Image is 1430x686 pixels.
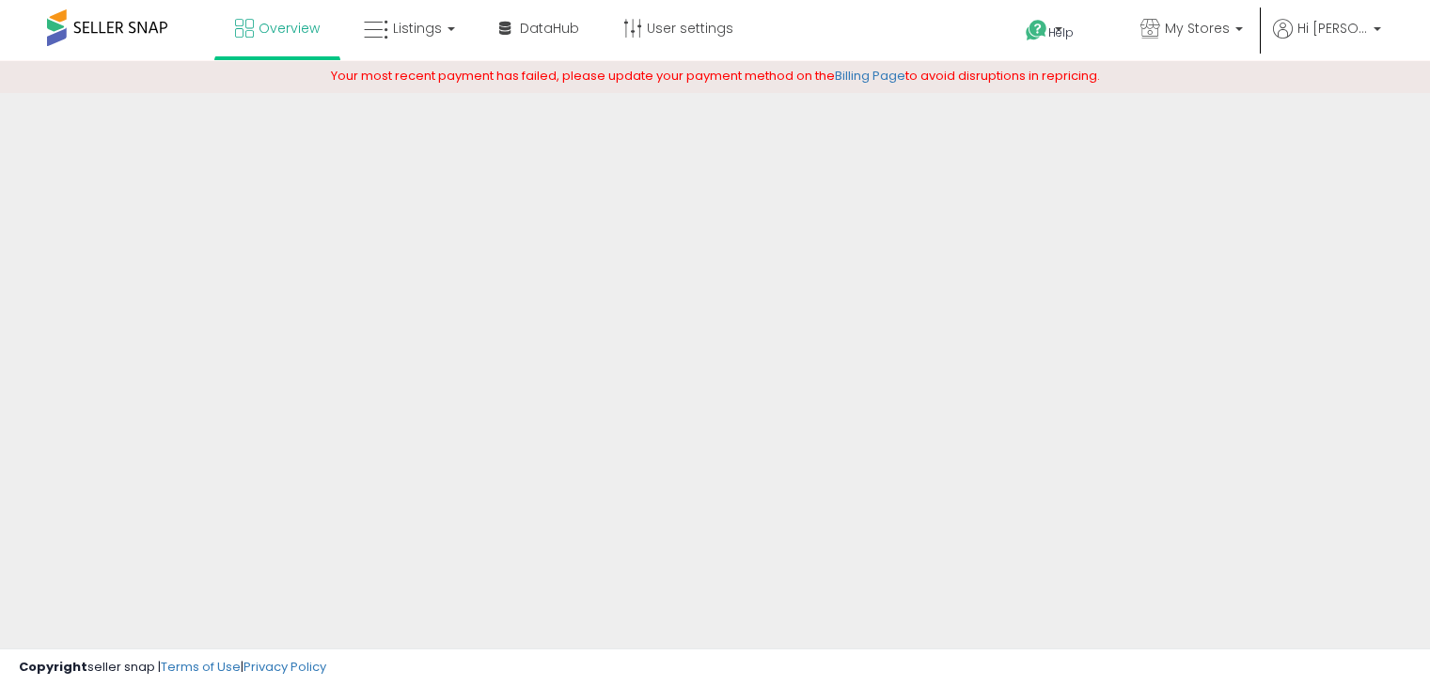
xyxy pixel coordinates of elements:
a: Help [1011,5,1110,61]
a: Terms of Use [161,658,241,676]
span: Hi [PERSON_NAME] [1297,19,1368,38]
span: Overview [259,19,320,38]
strong: Copyright [19,658,87,676]
a: Privacy Policy [244,658,326,676]
i: Get Help [1025,19,1048,42]
span: Help [1048,24,1074,40]
span: Listings [393,19,442,38]
a: Billing Page [835,67,905,85]
div: seller snap | | [19,659,326,677]
a: Hi [PERSON_NAME] [1273,19,1381,61]
span: My Stores [1165,19,1230,38]
span: DataHub [520,19,579,38]
span: Your most recent payment has failed, please update your payment method on the to avoid disruption... [331,67,1100,85]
